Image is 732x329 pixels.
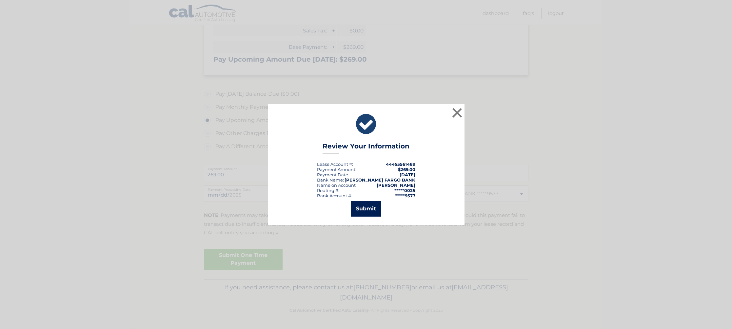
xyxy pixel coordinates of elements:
div: Name on Account: [317,183,357,188]
span: Payment Date [317,172,348,177]
strong: 44455561489 [386,162,415,167]
button: Submit [351,201,381,217]
h3: Review Your Information [323,142,409,154]
span: $269.00 [398,167,415,172]
div: Lease Account #: [317,162,353,167]
div: Bank Name: [317,177,344,183]
div: Bank Account #: [317,193,352,198]
strong: [PERSON_NAME] [377,183,415,188]
div: : [317,172,349,177]
span: [DATE] [400,172,415,177]
button: × [451,106,464,119]
div: Payment Amount: [317,167,356,172]
div: Routing #: [317,188,339,193]
strong: [PERSON_NAME] FARGO BANK [345,177,415,183]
